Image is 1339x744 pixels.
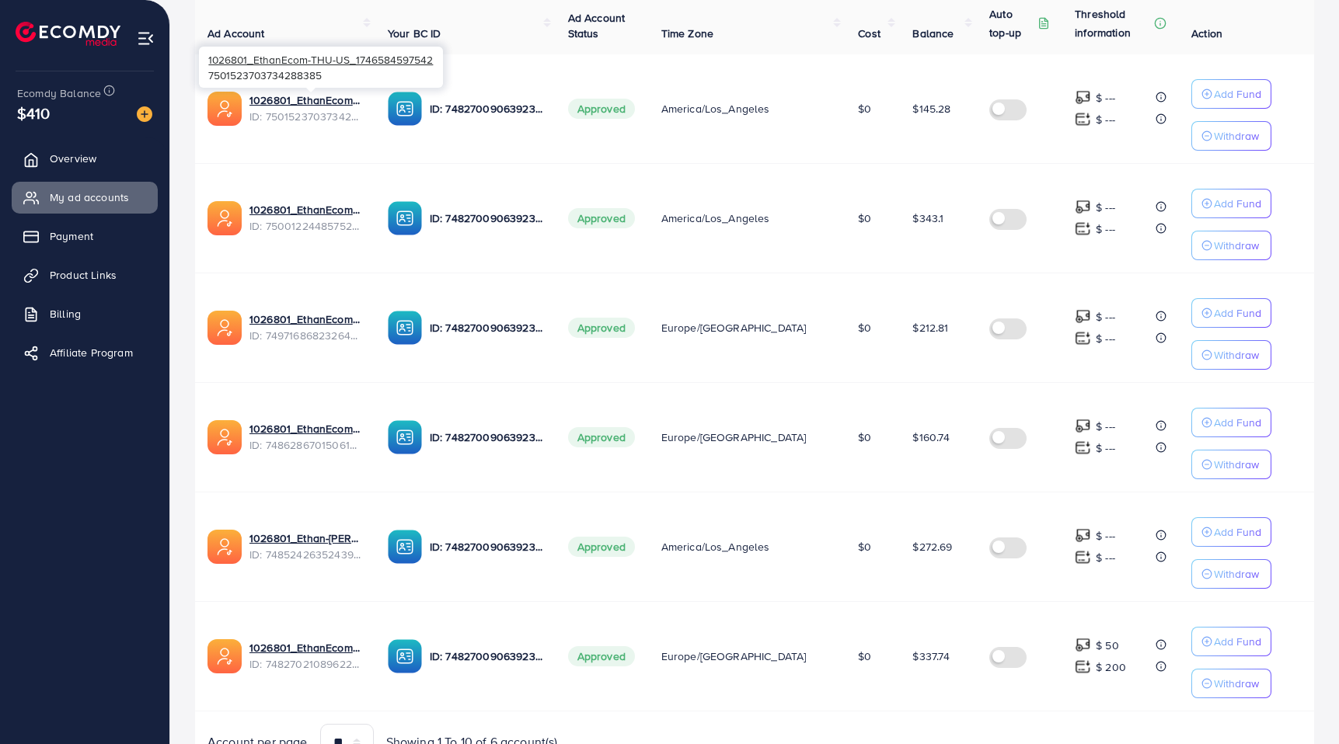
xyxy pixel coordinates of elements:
[208,52,433,67] span: 1026801_EthanEcom-THU-US_1746584597542
[1075,418,1091,434] img: top-up amount
[1191,408,1271,437] button: Add Fund
[568,10,626,41] span: Ad Account Status
[207,420,242,454] img: ic-ads-acc.e4c84228.svg
[430,647,543,666] p: ID: 7482700906392305672
[912,26,954,41] span: Balance
[1075,440,1091,456] img: top-up amount
[249,218,363,234] span: ID: 7500122448575234049
[568,537,635,557] span: Approved
[1075,637,1091,653] img: top-up amount
[50,306,81,322] span: Billing
[1191,559,1271,589] button: Withdraw
[989,5,1034,42] p: Auto top-up
[1075,199,1091,215] img: top-up amount
[50,345,133,360] span: Affiliate Program
[1075,308,1091,325] img: top-up amount
[1191,189,1271,218] button: Add Fund
[1214,455,1259,474] p: Withdraw
[1075,5,1151,42] p: Threshold information
[50,189,129,205] span: My ad accounts
[1096,548,1115,567] p: $ ---
[661,429,807,445] span: Europe/[GEOGRAPHIC_DATA]
[858,210,871,226] span: $0
[568,427,635,447] span: Approved
[912,101,950,116] span: $145.28
[1096,110,1115,129] p: $ ---
[430,318,543,337] p: ID: 7482700906392305672
[388,26,441,41] span: Your BC ID
[388,420,422,454] img: ic-ba-acc.ded83a64.svg
[1214,565,1259,583] p: Withdraw
[249,421,363,436] a: 1026801_EthanEcom-THU_1743036964605
[912,429,950,445] span: $160.74
[249,109,363,124] span: ID: 7501523703734288385
[249,640,363,672] div: <span class='underline'>1026801_EthanEcom_1742202367906</span></br>7482702108962275345
[17,102,51,124] span: $410
[1214,523,1261,541] p: Add Fund
[249,202,363,234] div: <span class='underline'>1026801_EthanEcom-DUYEN-US_1746258338528</span></br>7500122448575234049
[661,320,807,335] span: Europe/[GEOGRAPHIC_DATA]
[430,537,543,556] p: ID: 7482700906392305672
[12,221,158,252] a: Payment
[430,428,543,447] p: ID: 7482700906392305672
[1214,413,1261,432] p: Add Fund
[50,267,117,283] span: Product Links
[249,656,363,672] span: ID: 7482702108962275345
[249,311,363,343] div: <span class='underline'>1026801_EthanEcom-DUYEN_1745570619350</span></br>7497168682326491153
[249,421,363,453] div: <span class='underline'>1026801_EthanEcom-THU_1743036964605</span></br>7486286701506101249
[17,85,101,101] span: Ecomdy Balance
[207,26,265,41] span: Ad Account
[568,208,635,228] span: Approved
[661,648,807,664] span: Europe/[GEOGRAPHIC_DATA]
[207,201,242,235] img: ic-ads-acc.e4c84228.svg
[1096,658,1126,676] p: $ 200
[430,209,543,228] p: ID: 7482700906392305672
[1075,527,1091,544] img: top-up amount
[1075,111,1091,127] img: top-up amount
[661,539,770,555] span: America/Los_Angeles
[50,151,96,166] span: Overview
[1096,439,1115,457] p: $ ---
[1075,89,1091,106] img: top-up amount
[912,210,943,226] span: $343.1
[1191,298,1271,328] button: Add Fund
[388,201,422,235] img: ic-ba-acc.ded83a64.svg
[137,106,152,122] img: image
[207,639,242,673] img: ic-ads-acc.e4c84228.svg
[661,26,713,41] span: Time Zone
[249,530,363,546] a: 1026801_Ethan-[PERSON_NAME]-US_1742793868013
[1214,194,1261,213] p: Add Fund
[1096,308,1115,326] p: $ ---
[1191,517,1271,547] button: Add Fund
[1214,127,1259,145] p: Withdraw
[1214,632,1261,651] p: Add Fund
[1214,674,1259,693] p: Withdraw
[1096,198,1115,217] p: $ ---
[1096,89,1115,107] p: $ ---
[661,101,770,116] span: America/Los_Angeles
[1214,346,1259,364] p: Withdraw
[249,202,363,217] a: 1026801_EthanEcom-[PERSON_NAME]-US_1746258338528
[912,648,950,664] span: $337.74
[1075,659,1091,675] img: top-up amount
[1191,79,1271,109] button: Add Fund
[568,646,635,666] span: Approved
[1191,26,1222,41] span: Action
[1191,669,1271,698] button: Withdraw
[568,318,635,338] span: Approved
[912,320,948,335] span: $212.81
[12,298,158,329] a: Billing
[1096,329,1115,348] p: $ ---
[207,92,242,126] img: ic-ads-acc.e4c84228.svg
[858,320,871,335] span: $0
[1096,636,1119,655] p: $ 50
[249,437,363,453] span: ID: 7486286701506101249
[1096,417,1115,436] p: $ ---
[661,210,770,226] span: America/Los_Angeles
[1191,627,1271,656] button: Add Fund
[858,26,880,41] span: Cost
[16,22,120,46] img: logo
[207,530,242,564] img: ic-ads-acc.e4c84228.svg
[1191,231,1271,260] button: Withdraw
[137,30,155,47] img: menu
